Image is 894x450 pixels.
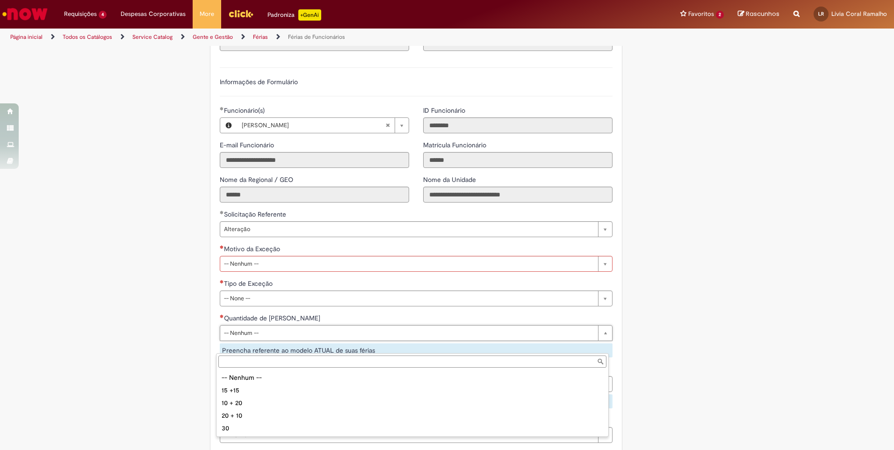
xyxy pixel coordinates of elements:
[218,371,606,384] div: -- Nenhum --
[218,397,606,409] div: 10 + 20
[216,370,608,436] ul: Quantidade de Dias de Gozo
[218,384,606,397] div: 15 +15
[218,422,606,435] div: 30
[218,409,606,422] div: 20 + 10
